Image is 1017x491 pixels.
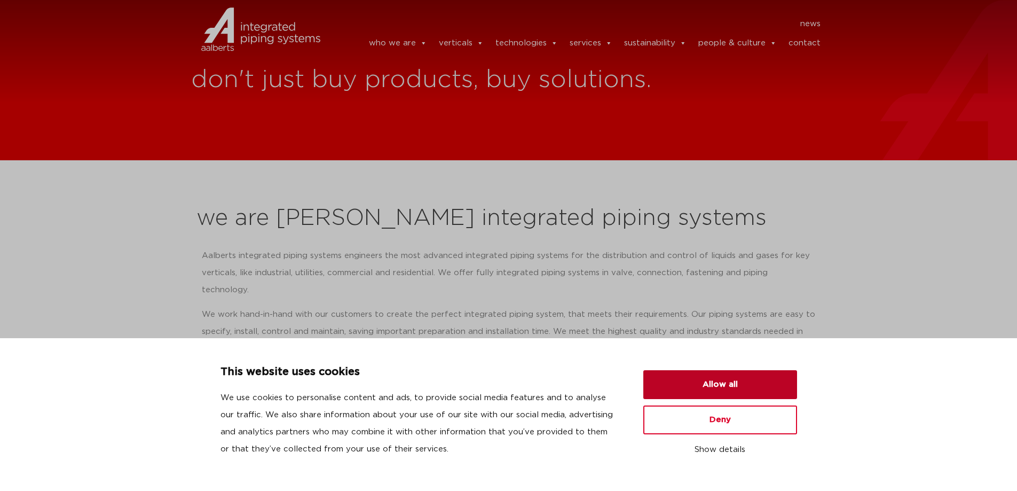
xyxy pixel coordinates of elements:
[220,364,618,381] p: This website uses cookies
[202,247,816,299] p: Aalberts integrated piping systems engineers the most advanced integrated piping systems for the ...
[495,33,558,54] a: technologies
[336,15,821,33] nav: Menu
[643,441,797,459] button: Show details
[439,33,484,54] a: verticals
[698,33,777,54] a: people & culture
[800,15,821,33] a: news
[369,33,427,54] a: who we are
[570,33,612,54] a: services
[220,389,618,458] p: We use cookies to personalise content and ads, to provide social media features and to analyse ou...
[202,306,816,357] p: We work hand-in-hand with our customers to create the perfect integrated piping system, that meet...
[196,206,821,231] h2: we are [PERSON_NAME] integrated piping systems
[624,33,687,54] a: sustainability
[789,33,821,54] a: contact
[643,370,797,399] button: Allow all
[643,406,797,434] button: Deny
